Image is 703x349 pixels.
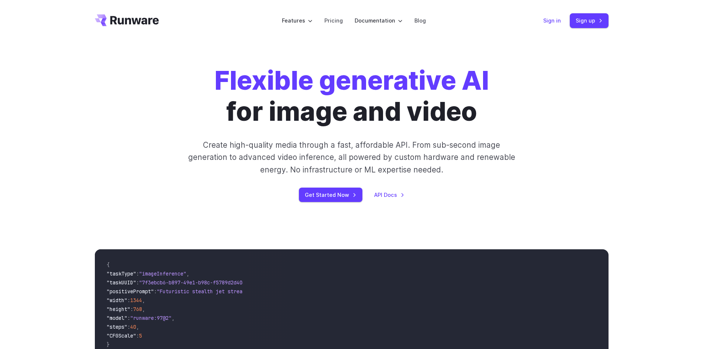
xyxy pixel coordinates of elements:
[130,297,142,304] span: 1344
[107,332,136,339] span: "CFGScale"
[127,315,130,321] span: :
[282,16,313,25] label: Features
[107,288,154,295] span: "positivePrompt"
[130,315,172,321] span: "runware:97@2"
[107,279,136,286] span: "taskUUID"
[139,332,142,339] span: 5
[107,261,110,268] span: {
[355,16,403,25] label: Documentation
[127,324,130,330] span: :
[107,315,127,321] span: "model"
[107,297,127,304] span: "width"
[186,270,189,277] span: ,
[139,279,251,286] span: "7f3ebcb6-b897-49e1-b98c-f5789d2d40d7"
[299,188,362,202] a: Get Started Now
[154,288,157,295] span: :
[139,270,186,277] span: "imageInference"
[136,332,139,339] span: :
[570,13,609,28] a: Sign up
[214,65,489,127] h1: for image and video
[107,324,127,330] span: "steps"
[142,306,145,312] span: ,
[214,65,489,96] strong: Flexible generative AI
[127,297,130,304] span: :
[136,279,139,286] span: :
[157,288,425,295] span: "Futuristic stealth jet streaking through a neon-lit cityscape with glowing purple exhaust"
[136,324,139,330] span: ,
[107,306,130,312] span: "height"
[187,139,516,176] p: Create high-quality media through a fast, affordable API. From sub-second image generation to adv...
[374,191,404,199] a: API Docs
[107,341,110,348] span: }
[414,16,426,25] a: Blog
[130,306,133,312] span: :
[543,16,561,25] a: Sign in
[133,306,142,312] span: 768
[107,270,136,277] span: "taskType"
[95,14,159,26] a: Go to /
[130,324,136,330] span: 40
[136,270,139,277] span: :
[324,16,343,25] a: Pricing
[142,297,145,304] span: ,
[172,315,175,321] span: ,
